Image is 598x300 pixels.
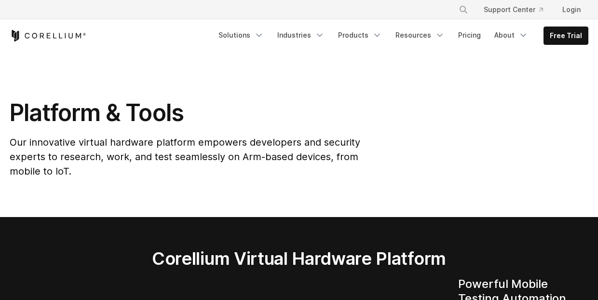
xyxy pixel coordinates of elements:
[10,30,86,41] a: Corellium Home
[213,27,588,45] div: Navigation Menu
[452,27,487,44] a: Pricing
[455,1,472,18] button: Search
[272,27,330,44] a: Industries
[544,27,588,44] a: Free Trial
[447,1,588,18] div: Navigation Menu
[10,98,389,127] h1: Platform & Tools
[109,248,489,269] h2: Corellium Virtual Hardware Platform
[332,27,388,44] a: Products
[555,1,588,18] a: Login
[390,27,450,44] a: Resources
[10,136,360,177] span: Our innovative virtual hardware platform empowers developers and security experts to research, wo...
[213,27,270,44] a: Solutions
[476,1,551,18] a: Support Center
[489,27,534,44] a: About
